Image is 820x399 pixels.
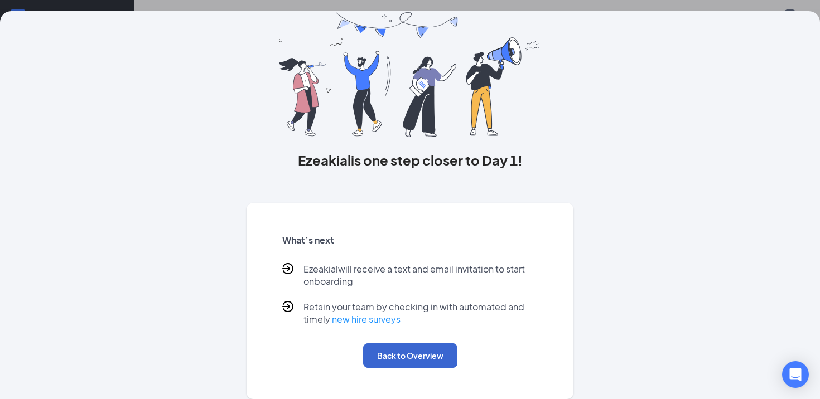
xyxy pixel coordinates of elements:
[363,343,457,368] button: Back to Overview
[332,313,401,325] a: new hire surveys
[303,301,538,325] p: Retain your team by checking in with automated and timely
[782,361,809,388] div: Open Intercom Messenger
[303,263,538,288] p: Ezeakial will receive a text and email invitation to start onboarding
[282,234,538,246] h5: What’s next
[247,150,574,169] h3: Ezeakial is one step closer to Day 1!
[279,12,541,137] img: you are all set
